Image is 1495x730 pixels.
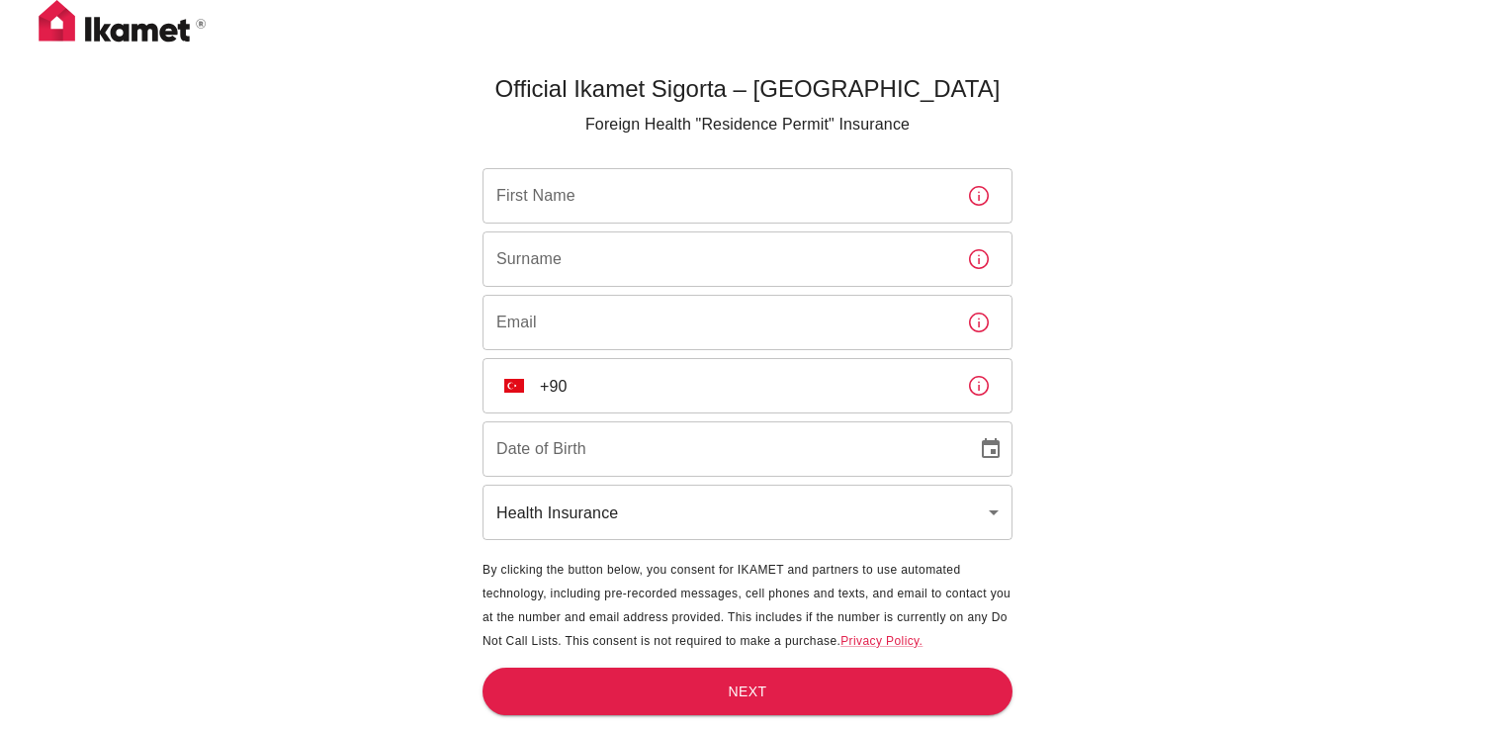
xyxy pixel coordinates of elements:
[483,113,1012,137] p: Foreign Health "Residence Permit" Insurance
[483,668,1012,716] button: Next
[483,485,1012,540] div: Health Insurance
[483,421,963,477] input: DD/MM/YYYY
[496,368,532,404] button: Select country
[840,634,923,648] a: Privacy Policy.
[504,379,524,393] img: unknown
[483,563,1011,648] span: By clicking the button below, you consent for IKAMET and partners to use automated technology, in...
[483,73,1012,105] h5: Official Ikamet Sigorta – [GEOGRAPHIC_DATA]
[971,429,1011,469] button: Choose date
